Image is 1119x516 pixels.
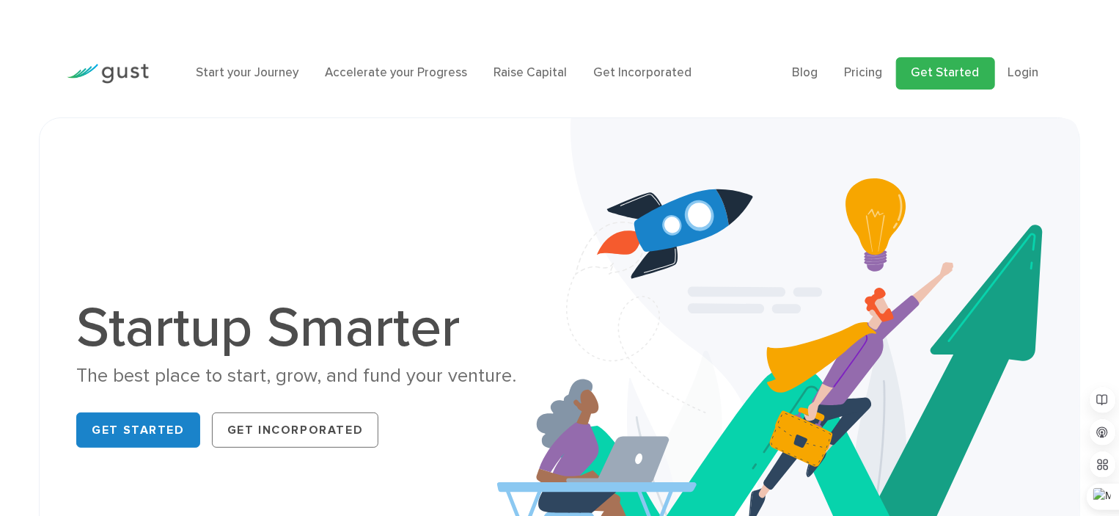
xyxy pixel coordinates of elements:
img: logo_orange.svg [23,23,35,35]
a: Get Incorporated [593,65,691,80]
div: Keywords by Traffic [162,87,247,96]
img: tab_domain_overview_orange.svg [40,85,51,97]
a: Get Incorporated [212,413,379,448]
a: Get Started [76,413,200,448]
img: tab_keywords_by_traffic_grey.svg [146,85,158,97]
a: Get Started [896,57,995,90]
a: Start your Journey [196,65,298,80]
div: Domain Overview [56,87,131,96]
img: website_grey.svg [23,38,35,50]
div: v 4.0.25 [41,23,72,35]
a: Blog [793,65,818,80]
h1: Startup Smarter [76,300,549,356]
a: Login [1008,65,1039,80]
a: Pricing [845,65,883,80]
a: Accelerate your Progress [325,65,467,80]
a: Raise Capital [494,65,567,80]
div: Domain: [DOMAIN_NAME] [38,38,161,50]
img: Gust Logo [67,64,149,84]
div: The best place to start, grow, and fund your venture. [76,363,549,389]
